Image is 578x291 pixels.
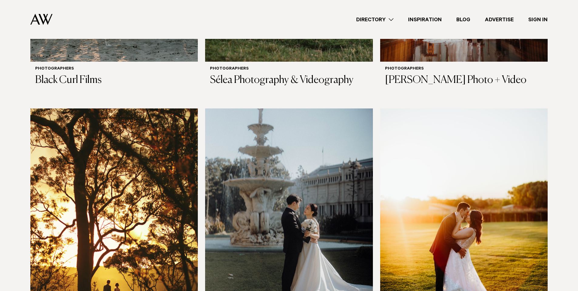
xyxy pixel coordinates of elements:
[385,74,543,87] h3: [PERSON_NAME] Photo + Video
[401,15,449,24] a: Inspiration
[35,67,193,72] h6: Photographers
[30,14,52,25] img: Auckland Weddings Logo
[210,74,368,87] h3: Sélea Photography & Videography
[449,15,478,24] a: Blog
[349,15,401,24] a: Directory
[521,15,555,24] a: Sign In
[478,15,521,24] a: Advertise
[385,67,543,72] h6: Photographers
[35,74,193,87] h3: Black Curl Films
[210,67,368,72] h6: Photographers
